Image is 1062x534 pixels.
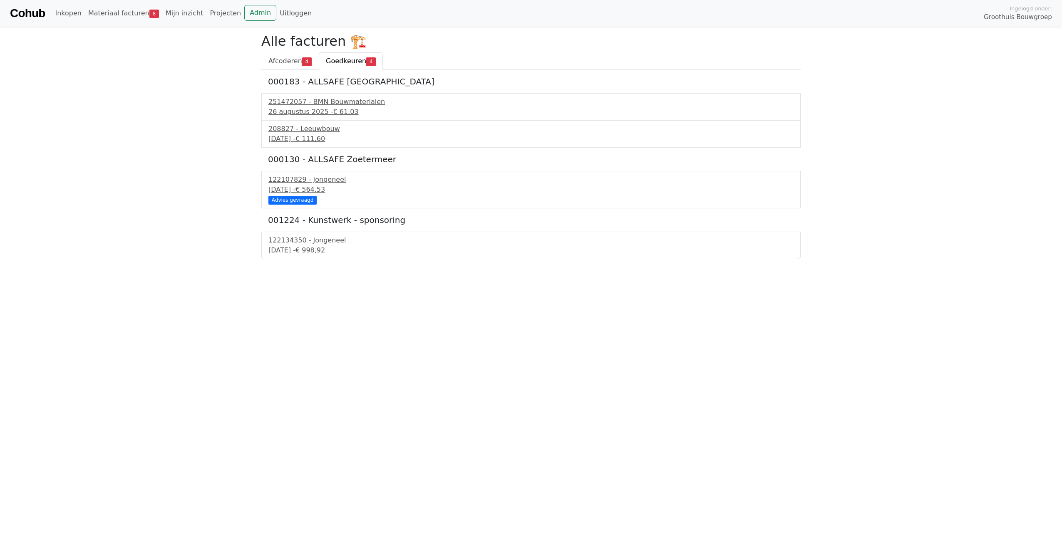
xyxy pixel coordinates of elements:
div: 122107829 - Jongeneel [268,175,794,185]
a: Inkopen [52,5,84,22]
span: 4 [366,57,376,66]
a: 122134350 - Jongeneel[DATE] -€ 998,92 [268,235,794,255]
h2: Alle facturen 🏗️ [261,33,801,49]
div: 122134350 - Jongeneel [268,235,794,245]
div: 251472057 - BMN Bouwmaterialen [268,97,794,107]
span: 4 [302,57,312,66]
span: Goedkeuren [326,57,366,65]
span: Groothuis Bouwgroep [984,12,1052,22]
a: Projecten [206,5,244,22]
h5: 000130 - ALLSAFE Zoetermeer [268,154,794,164]
div: [DATE] - [268,185,794,195]
span: Ingelogd onder: [1010,5,1052,12]
div: 208827 - Leeuwbouw [268,124,794,134]
h5: 001224 - Kunstwerk - sponsoring [268,215,794,225]
a: Materiaal facturen8 [85,5,162,22]
span: Afcoderen [268,57,302,65]
a: 122107829 - Jongeneel[DATE] -€ 564,53 Advies gevraagd [268,175,794,203]
span: 8 [149,10,159,18]
a: 251472057 - BMN Bouwmaterialen26 augustus 2025 -€ 61,03 [268,97,794,117]
a: Mijn inzicht [162,5,207,22]
span: € 998,92 [295,246,325,254]
div: [DATE] - [268,245,794,255]
div: [DATE] - [268,134,794,144]
a: Uitloggen [276,5,315,22]
div: 26 augustus 2025 - [268,107,794,117]
span: € 111,60 [295,135,325,143]
h5: 000183 - ALLSAFE [GEOGRAPHIC_DATA] [268,77,794,87]
a: Afcoderen4 [261,52,319,70]
div: Advies gevraagd [268,196,317,204]
a: Admin [244,5,276,21]
a: 208827 - Leeuwbouw[DATE] -€ 111,60 [268,124,794,144]
span: € 564,53 [295,185,325,193]
a: Goedkeuren4 [319,52,383,70]
span: € 61,03 [333,108,358,116]
a: Cohub [10,3,45,23]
